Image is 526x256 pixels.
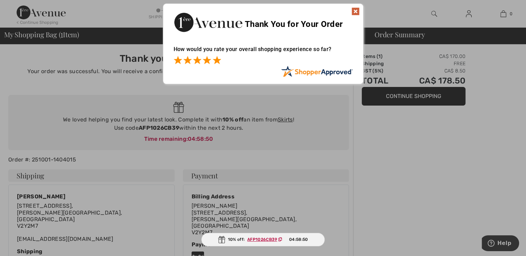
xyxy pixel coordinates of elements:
[351,7,360,16] img: x
[16,5,30,11] span: Help
[245,19,343,29] span: Thank You for Your Order
[247,237,277,242] ins: AFP1026CB39
[174,39,353,66] div: How would you rate your overall shopping experience so far?
[289,236,308,243] span: 04:58:50
[201,233,325,246] div: 10% off:
[218,236,225,243] img: Gift.svg
[174,11,243,34] img: Thank You for Your Order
